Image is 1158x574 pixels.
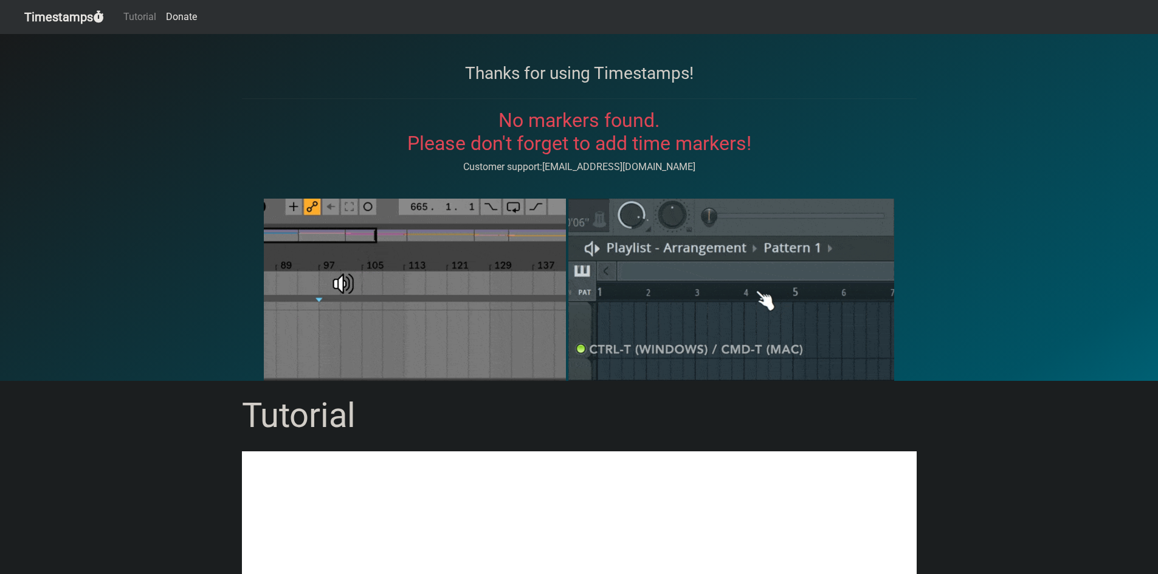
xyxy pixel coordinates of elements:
[119,5,161,29] a: Tutorial
[242,395,917,436] h1: Tutorial
[24,5,104,29] a: Timestamps
[242,63,917,84] h3: Thanks for using Timestamps!
[161,5,202,29] a: Donate
[568,199,894,381] img: fl%20marker.gif
[264,199,566,381] img: ableton%20locator.gif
